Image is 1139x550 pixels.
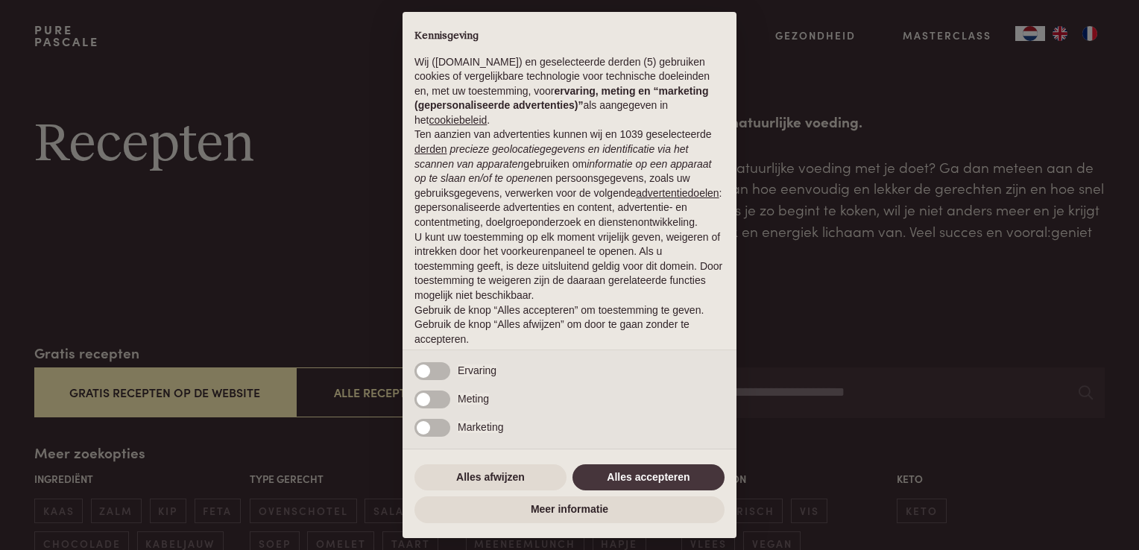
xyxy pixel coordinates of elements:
p: Wij ([DOMAIN_NAME]) en geselecteerde derden (5) gebruiken cookies of vergelijkbare technologie vo... [414,55,725,128]
button: Meer informatie [414,496,725,523]
strong: ervaring, meting en “marketing (gepersonaliseerde advertenties)” [414,85,708,112]
p: Ten aanzien van advertenties kunnen wij en 1039 geselecteerde gebruiken om en persoonsgegevens, z... [414,127,725,230]
em: informatie op een apparaat op te slaan en/of te openen [414,158,712,185]
button: Alles accepteren [572,464,725,491]
span: Marketing [458,421,503,433]
p: Gebruik de knop “Alles accepteren” om toestemming te geven. Gebruik de knop “Alles afwijzen” om d... [414,303,725,347]
span: Meting [458,393,489,405]
button: Alles afwijzen [414,464,567,491]
button: advertentiedoelen [636,186,719,201]
em: precieze geolocatiegegevens en identificatie via het scannen van apparaten [414,143,688,170]
p: U kunt uw toestemming op elk moment vrijelijk geven, weigeren of intrekken door het voorkeurenpan... [414,230,725,303]
a: cookiebeleid [429,114,487,126]
button: derden [414,142,447,157]
span: Ervaring [458,364,496,376]
h2: Kennisgeving [414,30,725,43]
